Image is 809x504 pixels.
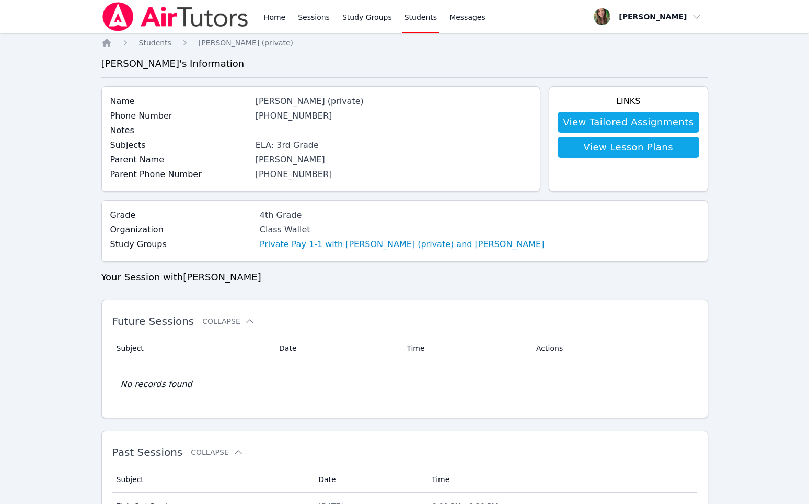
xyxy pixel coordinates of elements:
[530,336,697,361] th: Actions
[112,336,273,361] th: Subject
[110,154,249,166] label: Parent Name
[256,139,531,151] div: ELA: 3rd Grade
[101,2,249,31] img: Air Tutors
[112,361,697,407] td: No records found
[202,316,255,326] button: Collapse
[449,12,486,22] span: Messages
[558,112,699,133] a: View Tailored Assignments
[110,95,249,108] label: Name
[256,169,332,179] a: [PHONE_NUMBER]
[191,447,243,458] button: Collapse
[112,467,313,493] th: Subject
[400,336,530,361] th: Time
[256,154,531,166] div: [PERSON_NAME]
[199,39,293,47] span: [PERSON_NAME] (private)
[260,209,545,221] div: 4th Grade
[256,95,531,108] div: [PERSON_NAME] (private)
[110,168,249,181] label: Parent Phone Number
[558,137,699,158] a: View Lesson Plans
[558,95,699,108] h4: Links
[101,56,708,71] h3: [PERSON_NAME] 's Information
[139,39,171,47] span: Students
[139,38,171,48] a: Students
[110,139,249,151] label: Subjects
[260,238,545,251] a: Private Pay 1-1 with [PERSON_NAME] (private) and [PERSON_NAME]
[112,315,194,327] span: Future Sessions
[110,110,249,122] label: Phone Number
[260,224,545,236] div: Class Wallet
[110,224,253,236] label: Organization
[110,238,253,251] label: Study Groups
[112,446,183,459] span: Past Sessions
[312,467,425,493] th: Date
[101,38,708,48] nav: Breadcrumb
[425,467,697,493] th: Time
[199,38,293,48] a: [PERSON_NAME] (private)
[101,270,708,285] h3: Your Session with [PERSON_NAME]
[110,209,253,221] label: Grade
[256,111,332,121] a: [PHONE_NUMBER]
[273,336,400,361] th: Date
[110,124,249,137] label: Notes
